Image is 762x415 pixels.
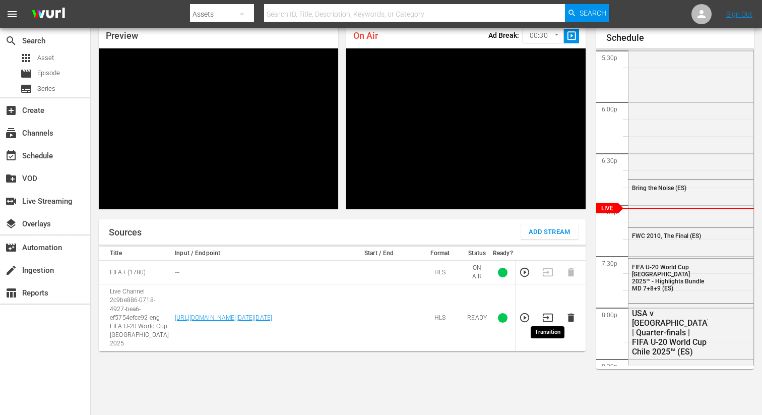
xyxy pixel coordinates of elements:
[5,35,17,47] span: Search
[5,218,17,230] span: Overlays
[343,247,416,261] th: Start / End
[529,226,570,238] span: Add Stream
[175,314,272,321] a: [URL][DOMAIN_NAME][DATE][DATE]
[566,30,578,42] span: slideshow_sharp
[606,33,754,43] h1: Schedule
[5,172,17,185] span: VOD
[416,261,465,284] td: HLS
[20,83,32,95] span: Series
[99,284,172,351] td: Live Channel 2c9be886-0718-4927-bea6-ef5754efce92 eng FIFA U-20 World Cup [GEOGRAPHIC_DATA] 2025
[5,104,17,116] span: Create
[20,52,32,64] span: Asset
[106,30,138,41] span: Preview
[416,284,465,351] td: HLS
[172,247,343,261] th: Input / Endpoint
[726,10,752,18] a: Sign Out
[632,185,686,192] span: Bring the Noise (ES)
[565,4,609,22] button: Search
[632,309,708,357] div: USA v [GEOGRAPHIC_DATA] | Quarter-finals | FIFA U-20 World Cup Chile 2025™ (ES)
[490,247,516,261] th: Ready?
[99,261,172,284] td: FIFA+ (1780)
[565,312,577,323] button: Delete
[99,247,172,261] th: Title
[580,4,606,22] span: Search
[5,195,17,207] span: Live Streaming
[5,127,17,139] span: Channels
[5,150,17,162] span: Schedule
[37,68,60,78] span: Episode
[5,287,17,299] span: Reports
[632,264,704,292] span: FIFA U-20 World Cup [GEOGRAPHIC_DATA] 2025™ - Highlights Bundle MD 7+8+9 (ES)
[416,247,465,261] th: Format
[464,284,490,351] td: READY
[346,48,586,209] div: Video Player
[523,26,564,45] div: 00:30
[521,224,578,240] button: Add Stream
[24,3,73,26] img: ans4CAIJ8jUAAAAAAAAAAAAAAAAAAAAAAAAgQb4GAAAAAAAAAAAAAAAAAAAAAAAAJMjXAAAAAAAAAAAAAAAAAAAAAAAAgAT5G...
[353,30,378,41] span: On Air
[109,227,142,238] h1: Sources
[5,264,17,276] span: Ingestion
[464,247,490,261] th: Status
[632,232,701,240] span: FWC 2010, The Final (ES)
[464,261,490,284] td: ON AIR
[172,261,343,284] td: ---
[99,48,338,209] div: Video Player
[488,31,519,39] p: Ad Break:
[20,68,32,80] span: Episode
[37,84,55,94] span: Series
[37,53,54,63] span: Asset
[6,8,18,20] span: menu
[5,242,17,254] span: Automation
